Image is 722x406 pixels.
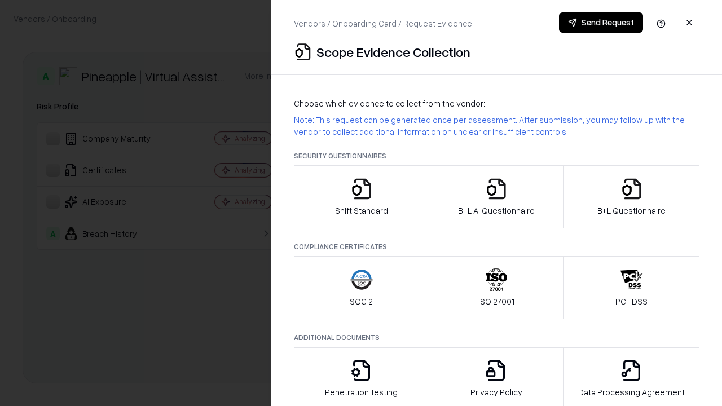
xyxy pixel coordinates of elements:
p: Scope Evidence Collection [316,43,470,61]
p: Vendors / Onboarding Card / Request Evidence [294,17,472,29]
p: Penetration Testing [325,386,398,398]
button: Shift Standard [294,165,429,228]
p: Additional Documents [294,333,699,342]
p: Security Questionnaires [294,151,699,161]
button: Send Request [559,12,643,33]
button: PCI-DSS [563,256,699,319]
button: ISO 27001 [429,256,565,319]
button: B+L Questionnaire [563,165,699,228]
p: Choose which evidence to collect from the vendor: [294,98,699,109]
button: SOC 2 [294,256,429,319]
p: PCI-DSS [615,295,648,307]
button: B+L AI Questionnaire [429,165,565,228]
p: Shift Standard [335,205,388,217]
p: Note: This request can be generated once per assessment. After submission, you may follow up with... [294,114,699,138]
p: Data Processing Agreement [578,386,685,398]
p: ISO 27001 [478,295,514,307]
p: B+L Questionnaire [597,205,666,217]
p: B+L AI Questionnaire [458,205,535,217]
p: Privacy Policy [470,386,522,398]
p: SOC 2 [350,295,373,307]
p: Compliance Certificates [294,242,699,251]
